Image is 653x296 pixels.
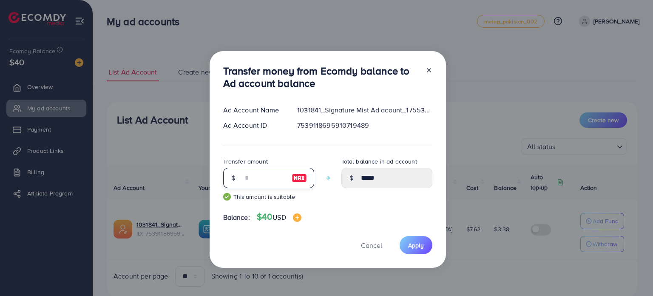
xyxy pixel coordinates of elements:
h4: $40 [257,212,301,222]
button: Cancel [350,236,393,254]
label: Total balance in ad account [341,157,417,166]
span: USD [273,213,286,222]
span: Apply [408,241,424,250]
img: image [292,173,307,183]
span: Cancel [361,241,382,250]
img: image [293,213,301,222]
div: 7539118695910719489 [290,121,439,130]
span: Balance: [223,213,250,222]
img: guide [223,193,231,201]
button: Apply [400,236,432,254]
label: Transfer amount [223,157,268,166]
h3: Transfer money from Ecomdy balance to Ad account balance [223,65,419,89]
div: Ad Account ID [216,121,291,130]
iframe: Chat [617,258,647,290]
div: 1031841_Signature Mist Ad acount_1755337897240 [290,105,439,115]
small: This amount is suitable [223,193,314,201]
div: Ad Account Name [216,105,291,115]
